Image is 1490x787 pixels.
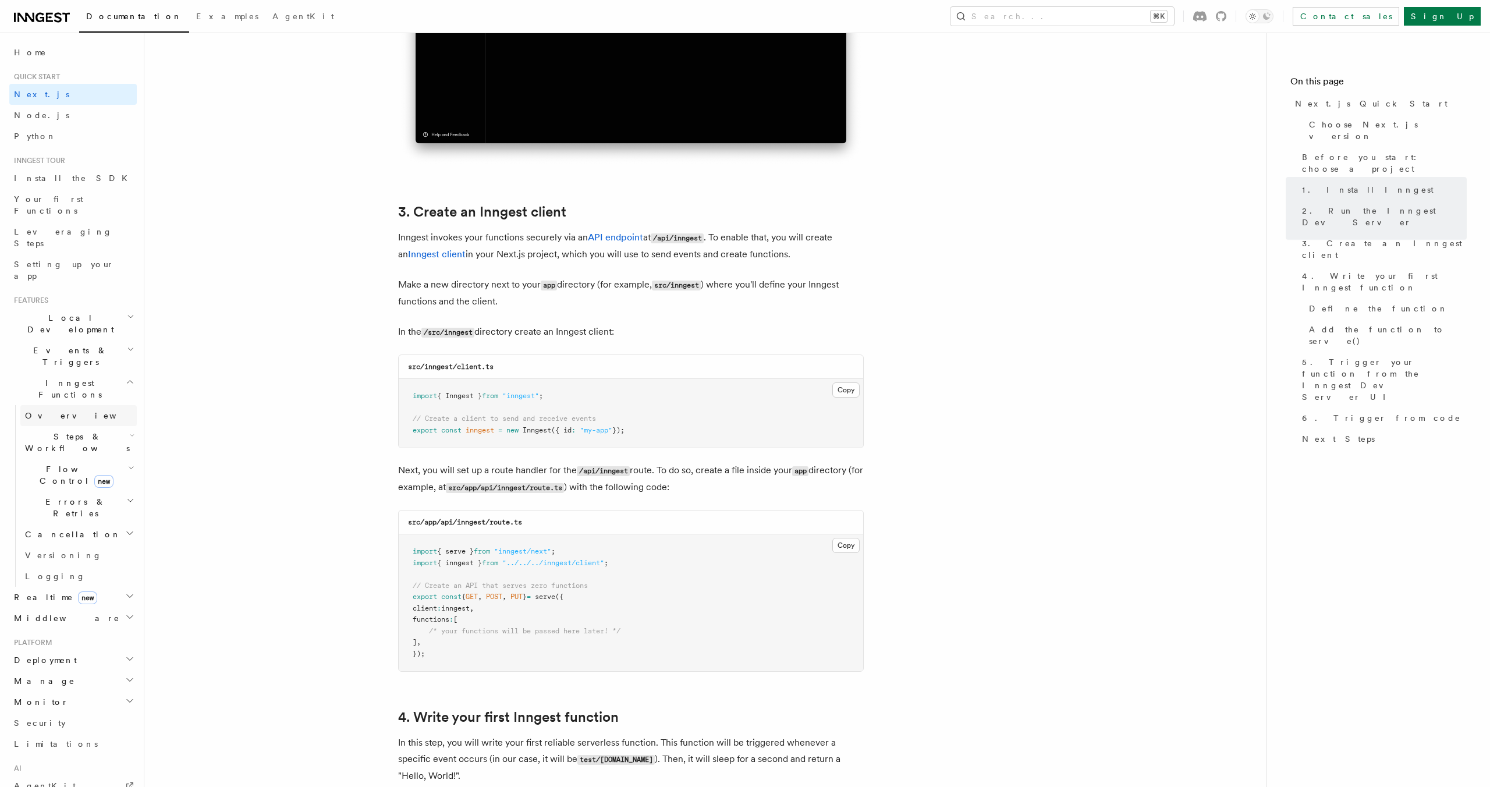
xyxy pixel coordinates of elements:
a: Choose Next.js version [1304,114,1467,147]
span: , [502,593,506,601]
span: Before you start: choose a project [1302,151,1467,175]
span: 2. Run the Inngest Dev Server [1302,205,1467,228]
span: GET [466,593,478,601]
button: Cancellation [20,524,137,545]
button: Toggle dark mode [1246,9,1273,23]
span: Define the function [1309,303,1448,314]
span: Local Development [9,312,127,335]
span: Versioning [25,551,102,560]
span: }); [612,426,625,434]
span: , [417,638,421,646]
span: ; [539,392,543,400]
code: src/app/api/inngest/route.ts [408,518,522,526]
button: Errors & Retries [20,491,137,524]
a: 4. Write your first Inngest function [398,709,619,725]
span: "my-app" [580,426,612,434]
span: Inngest tour [9,156,65,165]
button: Copy [832,382,860,398]
span: AgentKit [272,12,334,21]
span: 3. Create an Inngest client [1302,237,1467,261]
span: Next Steps [1302,433,1375,445]
span: Leveraging Steps [14,227,112,248]
span: from [482,392,498,400]
a: 3. Create an Inngest client [1297,233,1467,265]
a: Limitations [9,733,137,754]
span: { serve } [437,547,474,555]
a: Add the function to serve() [1304,319,1467,352]
span: 6. Trigger from code [1302,412,1461,424]
span: , [470,604,474,612]
a: Logging [20,566,137,587]
a: Define the function [1304,298,1467,319]
button: Copy [832,538,860,553]
p: Next, you will set up a route handler for the route. To do so, create a file inside your director... [398,462,864,496]
span: } [523,593,527,601]
span: Monitor [9,696,69,708]
button: Steps & Workflows [20,426,137,459]
a: 5. Trigger your function from the Inngest Dev Server UI [1297,352,1467,407]
button: Search...⌘K [950,7,1174,26]
span: 1. Install Inngest [1302,184,1434,196]
code: /api/inngest [577,466,630,476]
span: Events & Triggers [9,345,127,368]
a: Leveraging Steps [9,221,137,254]
span: "../../../inngest/client" [502,559,604,567]
span: Examples [196,12,258,21]
span: Security [14,718,66,728]
span: Documentation [86,12,182,21]
span: client [413,604,437,612]
span: }); [413,650,425,658]
span: ({ [555,593,563,601]
span: ] [413,638,417,646]
a: Setting up your app [9,254,137,286]
span: export [413,426,437,434]
span: { Inngest } [437,392,482,400]
span: ; [604,559,608,567]
span: Flow Control [20,463,128,487]
a: Next.js Quick Start [1290,93,1467,114]
a: 4. Write your first Inngest function [1297,265,1467,298]
span: , [478,593,482,601]
code: /src/inngest [421,328,474,338]
button: Realtimenew [9,587,137,608]
span: { inngest } [437,559,482,567]
code: app [792,466,808,476]
span: inngest [466,426,494,434]
a: Python [9,126,137,147]
span: 5. Trigger your function from the Inngest Dev Server UI [1302,356,1467,403]
code: src/app/api/inngest/route.ts [446,483,564,493]
button: Flow Controlnew [20,459,137,491]
span: AI [9,764,22,773]
span: // Create an API that serves zero functions [413,582,588,590]
span: POST [486,593,502,601]
span: Home [14,47,47,58]
code: src/inngest [652,281,701,290]
span: import [413,392,437,400]
a: 6. Trigger from code [1297,407,1467,428]
code: /api/inngest [651,233,704,243]
a: Contact sales [1293,7,1399,26]
span: Steps & Workflows [20,431,130,454]
span: Cancellation [20,529,121,540]
a: Node.js [9,105,137,126]
span: Choose Next.js version [1309,119,1467,142]
button: Manage [9,671,137,692]
div: Inngest Functions [9,405,137,587]
span: serve [535,593,555,601]
span: new [78,591,97,604]
a: 1. Install Inngest [1297,179,1467,200]
button: Middleware [9,608,137,629]
span: Overview [25,411,145,420]
p: In this step, you will write your first reliable serverless function. This function will be trigg... [398,735,864,784]
span: "inngest" [502,392,539,400]
a: Next Steps [1297,428,1467,449]
code: test/[DOMAIN_NAME] [577,755,655,765]
a: Examples [189,3,265,31]
span: Features [9,296,48,305]
button: Local Development [9,307,137,340]
a: 2. Run the Inngest Dev Server [1297,200,1467,233]
span: "inngest/next" [494,547,551,555]
span: /* your functions will be passed here later! */ [429,627,620,635]
span: : [449,615,453,623]
span: Python [14,132,56,141]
